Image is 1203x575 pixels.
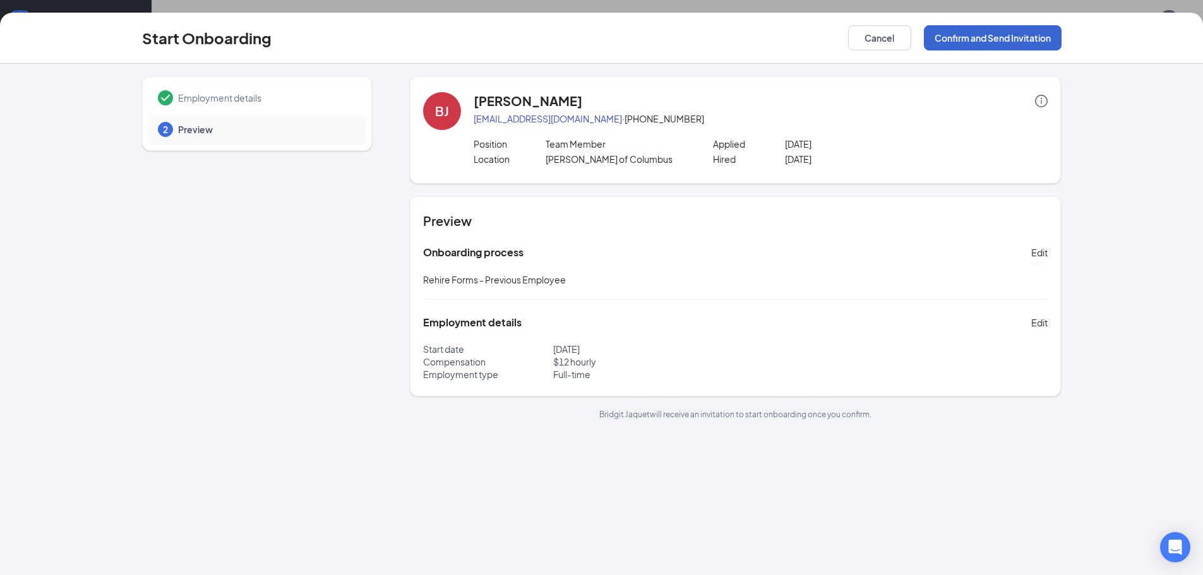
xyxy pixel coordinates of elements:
[474,92,582,110] h4: [PERSON_NAME]
[178,92,354,104] span: Employment details
[423,212,1048,230] h4: Preview
[1160,532,1190,562] div: Open Intercom Messenger
[1031,312,1048,333] button: Edit
[785,153,928,165] p: [DATE]
[158,90,173,105] svg: Checkmark
[435,102,449,120] div: BJ
[553,368,736,381] p: Full-time
[410,409,1061,420] p: Bridgit Jaquet will receive an invitation to start onboarding once you confirm.
[423,343,553,355] p: Start date
[713,138,785,150] p: Applied
[163,123,168,136] span: 2
[1031,246,1048,259] span: Edit
[474,112,1048,125] p: · [PHONE_NUMBER]
[474,113,622,124] a: [EMAIL_ADDRESS][DOMAIN_NAME]
[474,153,546,165] p: Location
[178,123,354,136] span: Preview
[423,355,553,368] p: Compensation
[924,25,1062,50] button: Confirm and Send Invitation
[848,25,911,50] button: Cancel
[1031,242,1048,263] button: Edit
[423,316,522,329] h5: Employment details
[474,138,546,150] p: Position
[423,246,524,259] h5: Onboarding process
[553,355,736,368] p: $ 12 hourly
[1031,316,1048,329] span: Edit
[785,138,928,150] p: [DATE]
[423,368,553,381] p: Employment type
[713,153,785,165] p: Hired
[423,274,566,285] span: Rehire Forms - Previous Employee
[1035,95,1048,107] span: info-circle
[546,138,689,150] p: Team Member
[546,153,689,165] p: [PERSON_NAME] of Columbus
[553,343,736,355] p: [DATE]
[142,27,272,49] h3: Start Onboarding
